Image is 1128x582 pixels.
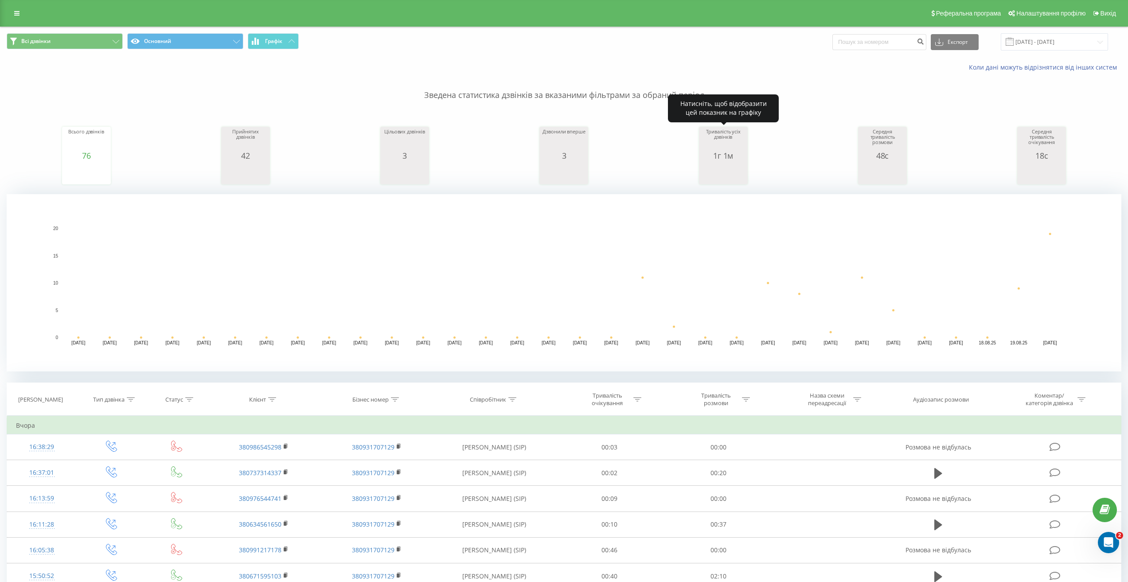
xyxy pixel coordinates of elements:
div: Тип дзвінка [93,396,125,403]
text: [DATE] [855,340,869,345]
iframe: Intercom live chat [1098,532,1119,553]
text: [DATE] [667,340,681,345]
svg: A chart. [1019,160,1064,187]
a: Коли дані можуть відрізнятися вiд інших систем [969,63,1121,71]
text: [DATE] [761,340,775,345]
button: Графік [248,33,299,49]
div: 16:05:38 [16,542,68,559]
text: [DATE] [792,340,807,345]
div: Бізнес номер [352,396,389,403]
td: [PERSON_NAME] (SIP) [433,537,555,563]
text: [DATE] [949,340,963,345]
button: Всі дзвінки [7,33,123,49]
div: Назва схеми переадресації [804,392,851,407]
svg: A chart. [701,160,745,187]
td: 00:03 [555,434,664,460]
div: Цільових дзвінків [383,129,427,151]
text: [DATE] [322,340,336,345]
div: Аудіозапис розмови [913,396,969,403]
td: 00:10 [555,512,664,537]
td: 00:00 [664,434,773,460]
a: 380986545298 [239,443,281,451]
button: Експорт [931,34,979,50]
svg: A chart. [223,160,268,187]
div: Тривалість очікування [584,392,631,407]
text: 15 [53,254,59,258]
text: [DATE] [134,340,148,345]
div: Всього дзвінків [64,129,109,151]
text: 0 [55,335,58,340]
div: Прийнятих дзвінків [223,129,268,151]
a: 380671595103 [239,572,281,580]
td: [PERSON_NAME] (SIP) [433,512,555,537]
span: Графік [265,38,282,44]
span: Реферальна програма [936,10,1001,17]
svg: A chart. [542,160,586,187]
a: 380737314337 [239,469,281,477]
div: Статус [165,396,183,403]
span: Налаштування профілю [1016,10,1085,17]
td: 00:00 [664,537,773,563]
text: [DATE] [573,340,587,345]
span: Розмова не відбулась [906,443,971,451]
div: 76 [64,151,109,160]
text: [DATE] [416,340,430,345]
text: [DATE] [1043,340,1057,345]
span: Розмова не відбулась [906,546,971,554]
text: [DATE] [698,340,712,345]
a: 380931707129 [352,520,394,528]
td: Вчора [7,417,1121,434]
text: [DATE] [918,340,932,345]
a: 380931707129 [352,572,394,580]
svg: A chart. [64,160,109,187]
div: 3 [542,151,586,160]
td: [PERSON_NAME] (SIP) [433,434,555,460]
div: 16:11:28 [16,516,68,533]
text: [DATE] [604,340,618,345]
a: 380931707129 [352,443,394,451]
text: [DATE] [636,340,650,345]
span: 2 [1116,532,1123,539]
div: Дзвонили вперше [542,129,586,151]
text: [DATE] [354,340,368,345]
svg: A chart. [383,160,427,187]
a: 380931707129 [352,546,394,554]
div: Співробітник [470,396,506,403]
div: [PERSON_NAME] [18,396,63,403]
div: 42 [223,151,268,160]
text: [DATE] [448,340,462,345]
text: 18.08.25 [979,340,996,345]
span: Вихід [1101,10,1116,17]
svg: A chart. [860,160,905,187]
div: A chart. [7,194,1121,371]
div: Тривалість розмови [692,392,740,407]
text: [DATE] [479,340,493,345]
input: Пошук за номером [832,34,926,50]
div: 48с [860,151,905,160]
td: 00:00 [664,486,773,512]
div: 3 [383,151,427,160]
a: 380931707129 [352,494,394,503]
text: 5 [55,308,58,313]
text: [DATE] [385,340,399,345]
div: 1г 1м [701,151,745,160]
td: 00:20 [664,460,773,486]
text: [DATE] [730,340,744,345]
text: [DATE] [542,340,556,345]
span: Всі дзвінки [21,38,51,45]
div: Середня тривалість розмови [860,129,905,151]
td: [PERSON_NAME] (SIP) [433,486,555,512]
text: [DATE] [510,340,524,345]
div: 18с [1019,151,1064,160]
div: Середня тривалість очікування [1019,129,1064,151]
div: Натисніть, щоб відобразити цей показник на графіку [668,94,779,122]
a: 380634561650 [239,520,281,528]
td: 00:09 [555,486,664,512]
text: [DATE] [259,340,273,345]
